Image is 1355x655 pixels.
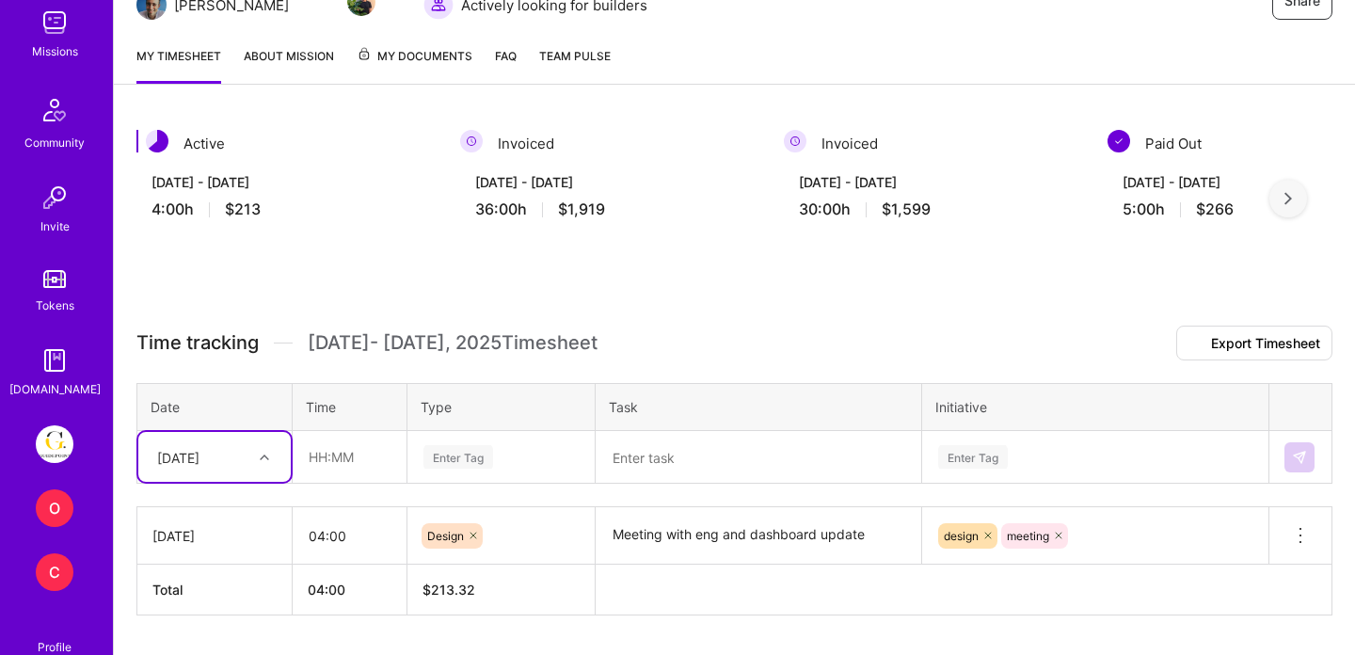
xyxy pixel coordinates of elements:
[38,637,72,655] div: Profile
[407,384,596,431] th: Type
[260,453,269,462] i: icon Chevron
[460,130,483,152] img: Invoiced
[882,200,931,219] span: $1,599
[784,130,806,152] img: Invoiced
[31,553,78,591] a: C
[32,88,77,133] img: Community
[306,397,393,417] div: Time
[539,49,611,63] span: Team Pulse
[9,379,101,399] div: [DOMAIN_NAME]
[136,46,221,84] a: My timesheet
[32,41,78,61] div: Missions
[31,617,78,655] a: Profile
[308,331,598,355] span: [DATE] - [DATE] , 2025 Timesheet
[136,331,259,355] span: Time tracking
[1188,338,1204,351] i: icon Download
[460,130,761,157] div: Invoiced
[475,200,746,219] div: 36:00 h
[558,200,605,219] span: $1,919
[36,553,73,591] div: C
[422,582,475,598] span: $ 213.32
[357,46,472,84] a: My Documents
[293,565,407,615] th: 04:00
[539,46,611,84] a: Team Pulse
[427,529,464,543] span: Design
[1007,529,1049,543] span: meeting
[36,179,73,216] img: Invite
[225,200,261,219] span: $213
[36,425,73,463] img: Guidepoint: Client Platform
[36,489,73,527] div: O
[36,4,73,41] img: teamwork
[1196,200,1234,219] span: $266
[244,46,334,84] a: About Mission
[935,397,1255,417] div: Initiative
[157,447,199,467] div: [DATE]
[137,384,293,431] th: Date
[146,130,168,152] img: Active
[31,489,78,527] a: O
[1176,326,1332,360] button: Export Timesheet
[152,526,277,546] div: [DATE]
[938,442,1008,471] div: Enter Tag
[423,442,493,471] div: Enter Tag
[40,216,70,236] div: Invite
[294,432,406,482] input: HH:MM
[799,200,1070,219] div: 30:00 h
[598,509,919,563] textarea: Meeting with eng and dashboard update
[1284,192,1292,205] img: right
[1292,450,1307,465] img: Submit
[799,172,1070,192] div: [DATE] - [DATE]
[294,511,406,561] input: HH:MM
[596,384,922,431] th: Task
[31,425,78,463] a: Guidepoint: Client Platform
[24,133,85,152] div: Community
[944,529,979,543] span: design
[151,172,422,192] div: [DATE] - [DATE]
[495,46,517,84] a: FAQ
[36,342,73,379] img: guide book
[1108,130,1130,152] img: Paid Out
[151,200,422,219] div: 4:00 h
[43,270,66,288] img: tokens
[784,130,1085,157] div: Invoiced
[137,565,293,615] th: Total
[36,296,74,315] div: Tokens
[357,46,472,67] span: My Documents
[136,130,438,157] div: Active
[475,172,746,192] div: [DATE] - [DATE]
